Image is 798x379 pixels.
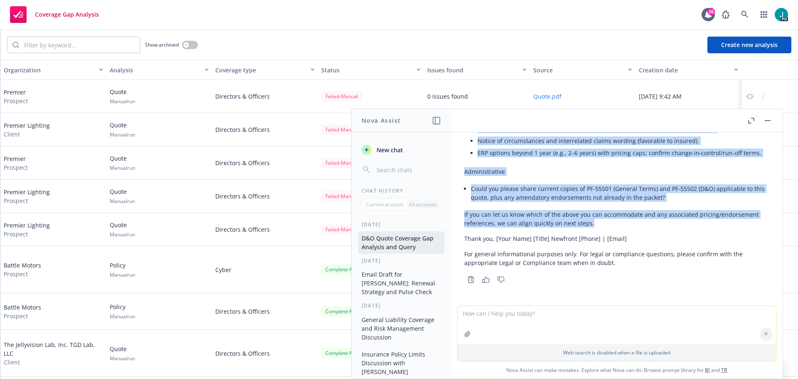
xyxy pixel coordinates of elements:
[321,158,362,168] div: Failed - Manual
[721,367,727,374] a: TR
[215,66,305,74] div: Coverage type
[471,183,769,203] li: Could you please share current copies of PF-55501 (General Terms) and PF-55502 (D&O) applicable t...
[4,163,28,172] span: Prospect
[212,146,318,180] div: Directors & Officers
[464,210,769,228] p: If you can let us know which of the above you can accommodate and any associated pricing/endorsem...
[424,60,530,80] button: Issues found
[145,41,179,48] span: Show archived
[4,130,50,139] span: Client
[756,6,772,23] a: Switch app
[4,312,41,320] span: Prospect
[110,187,135,205] div: Quote
[736,6,753,23] a: Search
[707,8,715,15] div: 26
[358,347,444,379] button: Insurance Policy Limits Discussion with [PERSON_NAME]
[4,121,50,139] div: Premier Lighting
[321,264,371,275] div: Complete - Manual
[4,261,41,278] div: Battle Motors
[110,154,135,171] div: Quote
[4,270,41,278] span: Prospect
[110,231,135,238] span: Manual run
[478,147,769,159] li: ERP options beyond 1 year (e.g., 2–6 years) with pricing caps; confirm change‑in‑control/run‑off ...
[110,164,135,171] span: Manual run
[464,234,769,243] p: Thank you, [Your Name] [Title] Newfront [Phone] | [Email]
[19,37,140,53] input: Filter by keyword...
[110,98,135,105] span: Manual run
[7,3,102,26] a: Coverage Gap Analysis
[533,92,562,101] button: Quote.pdf
[318,60,424,80] button: Status
[212,60,318,80] button: Coverage type
[707,37,791,53] button: Create new analysis
[212,113,318,146] div: Directors & Officers
[463,349,771,356] p: Web search is disabled when a file is uploaded
[4,97,28,105] span: Prospect
[110,220,135,238] div: Quote
[4,358,103,367] span: Client
[464,167,769,176] p: Administrative
[635,60,741,80] button: Creation date
[352,302,451,309] div: [DATE]
[4,66,94,74] div: Organization
[110,131,135,138] span: Manual run
[321,306,371,317] div: Complete - Manual
[352,187,451,194] div: Chat History
[4,154,28,172] div: Premier
[427,66,517,74] div: Issues found
[0,60,106,80] button: Organization
[110,198,135,205] span: Manual run
[110,121,135,138] div: Quote
[533,66,623,74] div: Source
[110,344,135,362] div: Quote
[717,6,734,23] a: Report a Bug
[478,135,769,147] li: Notice of circumstances and interrelated claims wording (favorable to insured).
[212,330,318,377] div: Directors & Officers
[321,191,362,201] div: Failed - Manual
[110,261,135,278] div: Policy
[454,362,779,379] span: Nova Assist can make mistakes. Explore what Nova can do: Browse prompt library for and
[4,88,28,105] div: Premier
[212,246,318,293] div: Cyber
[358,142,444,157] button: New chat
[110,355,135,362] span: Manual run
[375,146,403,154] span: New chat
[35,11,99,18] span: Coverage Gap Analysis
[635,80,741,113] div: [DATE] 9:42 AM
[705,367,710,374] a: BI
[321,91,362,102] div: Failed - Manual
[12,42,19,48] svg: Search
[321,124,362,135] div: Failed - Manual
[530,60,636,80] button: Source
[775,8,788,21] img: photo
[358,268,444,299] button: Email Draft for [PERSON_NAME]: Renewal Strategy and Pulse Check
[4,188,50,205] div: Premier Lighting
[212,213,318,246] div: Directors & Officers
[375,164,441,176] input: Search chats
[4,230,50,238] span: Prospect
[110,313,135,320] span: Manual run
[212,293,318,330] div: Directors & Officers
[4,303,41,320] div: Battle Motors
[352,221,451,228] div: [DATE]
[110,66,200,74] div: Analysis
[362,116,401,125] h1: Nova Assist
[352,257,451,264] div: [DATE]
[4,196,50,205] span: Prospect
[321,348,371,358] div: Complete - Manual
[4,221,50,238] div: Premier Lighting
[409,201,437,208] p: All accounts
[110,271,135,278] span: Manual run
[427,92,468,101] div: 0 issues found
[321,66,411,74] div: Status
[110,87,135,105] div: Quote
[110,302,135,320] div: Policy
[366,201,403,208] p: Current account
[358,313,444,344] button: General Liability Coverage and Risk Management Discussion
[467,276,475,283] svg: Copy to clipboard
[106,60,212,80] button: Analysis
[321,224,362,235] div: Failed - Manual
[639,66,729,74] div: Creation date
[212,180,318,213] div: Directors & Officers
[494,274,507,285] button: Thumbs down
[212,80,318,113] div: Directors & Officers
